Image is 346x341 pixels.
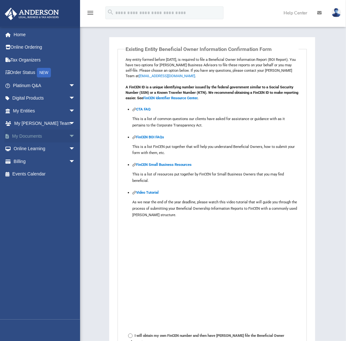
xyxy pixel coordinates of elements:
[86,9,94,17] i: menu
[69,104,82,118] span: arrow_drop_down
[132,107,151,111] a: CTA FAQ
[4,168,85,181] a: Events Calendar
[69,155,82,168] span: arrow_drop_down
[4,117,85,130] a: My [PERSON_NAME] Teamarrow_drop_down
[126,230,299,328] iframe: Important Update: Corporate Transparency Act, Beneficial Ownership Information Reporting and Self...
[3,8,61,20] img: Anderson Advisors Platinum Portal
[4,155,85,168] a: Billingarrow_drop_down
[132,135,164,139] a: FinCEN BOI FAQs
[4,130,85,142] a: My Documentsarrow_drop_down
[332,8,341,17] img: User Pic
[132,190,159,195] a: Video Tutorial
[4,142,85,155] a: Online Learningarrow_drop_down
[4,28,85,41] a: Home
[4,79,85,92] a: Platinum Q&Aarrow_drop_down
[86,11,94,17] a: menu
[69,130,82,143] span: arrow_drop_down
[139,74,195,78] a: [EMAIL_ADDRESS][DOMAIN_NAME]
[126,85,299,100] b: A FinCEN ID is a unique identifying number issued by the federal government similar to a Social S...
[107,9,114,16] i: search
[4,53,85,66] a: Tax Organizers
[126,57,296,78] span: Any entity formed before [DATE], is required to file a Beneficial Owner Information Report (BOI R...
[136,135,164,139] strong: FinCEN BOI FAQs
[4,66,85,79] a: Order StatusNEW
[4,41,85,54] a: Online Ordering
[132,162,192,167] a: FinCEN Small Business Resources
[136,107,151,111] strong: CTA FAQ
[136,190,159,195] strong: Video Tutorial
[132,116,299,129] p: This is a list of common questions our clients have asked for assistance or guidance with as it p...
[136,162,192,167] strong: FinCEN Small Business Resources
[132,171,299,184] p: This is a list of resources put together by FinCEN for Small Business Owners that you may find be...
[144,96,198,100] a: FinCEN Identifier Resource Center
[4,104,85,117] a: My Entitiesarrow_drop_down
[37,68,51,77] div: NEW
[126,46,272,52] strong: Existing Entity Beneficial Owner Information Confirmation Form
[69,117,82,130] span: arrow_drop_down
[132,144,299,157] p: This is a list FinCEN put together that will help you understand Beneficial Owners, how to submit...
[4,92,85,105] a: Digital Productsarrow_drop_down
[69,142,82,156] span: arrow_drop_down
[69,79,82,92] span: arrow_drop_down
[69,92,82,105] span: arrow_drop_down
[132,199,299,218] p: As we near the end of the year deadline, please watch this video tutorial that will guide you thr...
